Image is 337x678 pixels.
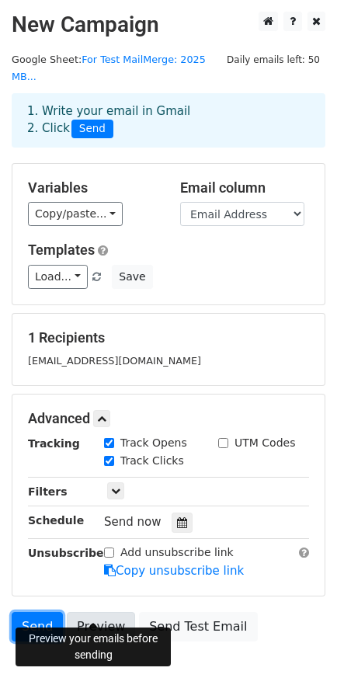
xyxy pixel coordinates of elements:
[221,54,325,65] a: Daily emails left: 50
[12,612,63,641] a: Send
[12,54,206,83] a: For Test MailMerge: 2025 MB...
[12,12,325,38] h2: New Campaign
[120,544,234,561] label: Add unsubscribe link
[67,612,135,641] a: Preview
[180,179,309,196] h5: Email column
[16,628,171,666] div: Preview your emails before sending
[28,242,95,258] a: Templates
[112,265,152,289] button: Save
[28,514,84,527] strong: Schedule
[235,435,295,451] label: UTM Codes
[120,453,184,469] label: Track Clicks
[28,265,88,289] a: Load...
[28,547,104,559] strong: Unsubscribe
[104,564,244,578] a: Copy unsubscribe link
[71,120,113,138] span: Send
[28,202,123,226] a: Copy/paste...
[16,103,321,138] div: 1. Write your email in Gmail 2. Click
[28,485,68,498] strong: Filters
[139,612,257,641] a: Send Test Email
[28,355,201,367] small: [EMAIL_ADDRESS][DOMAIN_NAME]
[28,179,157,196] h5: Variables
[221,51,325,68] span: Daily emails left: 50
[120,435,187,451] label: Track Opens
[12,54,206,83] small: Google Sheet:
[28,329,309,346] h5: 1 Recipients
[259,603,337,678] iframe: Chat Widget
[28,410,309,427] h5: Advanced
[104,515,162,529] span: Send now
[28,437,80,450] strong: Tracking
